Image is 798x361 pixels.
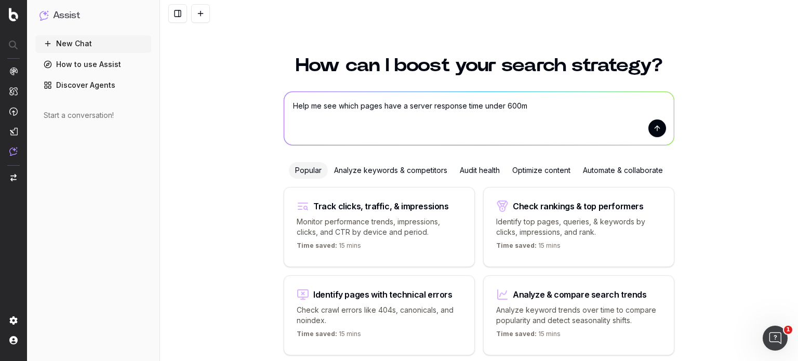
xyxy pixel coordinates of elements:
div: Automate & collaborate [577,162,669,179]
div: Identify pages with technical errors [313,290,453,299]
button: Assist [39,8,147,23]
span: Time saved: [496,242,537,249]
a: Discover Agents [35,77,151,93]
p: Monitor performance trends, impressions, clicks, and CTR by device and period. [297,217,462,237]
img: Activation [9,107,18,116]
img: Setting [9,316,18,325]
img: Studio [9,127,18,136]
img: Botify logo [9,8,18,21]
button: New Chat [35,35,151,52]
p: 15 mins [297,330,361,342]
span: Time saved: [297,330,337,338]
h1: How can I boost your search strategy? [284,56,674,75]
p: Check crawl errors like 404s, canonicals, and noindex. [297,305,462,326]
p: 15 mins [297,242,361,254]
div: Start a conversation! [44,110,143,121]
a: How to use Assist [35,56,151,73]
div: Track clicks, traffic, & impressions [313,202,449,210]
span: 1 [784,326,792,334]
div: Analyze keywords & competitors [328,162,454,179]
div: Analyze & compare search trends [513,290,647,299]
p: 15 mins [496,330,561,342]
img: Assist [39,10,49,20]
div: Check rankings & top performers [513,202,644,210]
img: Switch project [10,174,17,181]
textarea: Help me see which pages have a server response time under 600 [284,92,674,145]
span: Time saved: [496,330,537,338]
img: Intelligence [9,87,18,96]
img: Assist [9,147,18,156]
h1: Assist [53,8,80,23]
div: Audit health [454,162,506,179]
div: Optimize content [506,162,577,179]
span: Time saved: [297,242,337,249]
p: 15 mins [496,242,561,254]
img: Analytics [9,67,18,75]
iframe: Intercom live chat [763,326,788,351]
img: My account [9,336,18,344]
p: Identify top pages, queries, & keywords by clicks, impressions, and rank. [496,217,661,237]
div: Popular [289,162,328,179]
p: Analyze keyword trends over time to compare popularity and detect seasonality shifts. [496,305,661,326]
